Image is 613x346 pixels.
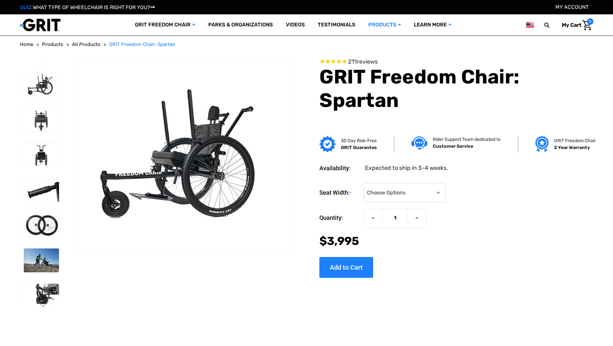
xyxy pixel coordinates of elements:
[554,145,590,150] strong: 2 Year Warranty
[407,14,458,36] a: Learn More
[562,22,581,28] span: My Cart
[20,41,593,48] nav: Breadcrumb
[24,248,59,272] img: GRIT Freedom Chair: Spartan
[365,164,448,173] dd: Expected to ship in 3-4 weeks.
[319,164,360,173] dt: Availability:
[20,4,155,10] a: QUIZ:WHAT TYPE OF WHEELCHAIR IS RIGHT FOR YOU?
[202,14,279,36] a: Parks & Organizations
[24,143,59,167] img: GRIT Freedom Chair: Spartan
[587,18,593,25] span: 0
[75,83,295,230] img: GRIT Freedom Chair: Spartan
[547,18,557,32] input: Search
[411,136,428,150] img: Customer service
[555,4,589,10] a: Account
[72,41,100,47] span: All Products
[20,41,33,48] a: Home
[319,183,360,203] label: Seat Width:
[42,41,63,47] span: Products
[341,145,377,150] strong: GRIT Guarantee
[433,136,501,143] p: Rider Support Team dedicated to
[311,14,362,36] a: Testimonials
[319,136,336,152] img: GRIT Guarantee
[535,136,548,152] img: Grit freedom
[24,108,59,132] img: GRIT Freedom Chair: Spartan
[128,14,202,36] a: GRIT Freedom Chair
[36,301,50,308] button: Go to slide 2 of 4
[348,58,378,65] span: 211 reviews
[319,234,359,248] span: $3,995
[36,61,50,69] button: Go to slide 4 of 4
[357,58,378,65] span: reviews
[20,41,33,47] span: Home
[319,257,373,278] input: Add to Cart
[279,14,311,36] a: Videos
[319,58,593,66] span: Rated 4.6 out of 5 stars 211 reviews
[42,41,63,48] a: Products
[20,4,33,10] span: QUIZ:
[554,137,596,144] p: GRIT Freedom Chair
[24,73,59,97] img: GRIT Freedom Chair: Spartan
[109,41,175,47] span: GRIT Freedom Chair: Spartan
[557,18,593,32] a: Cart with 0 items
[109,41,175,48] a: GRIT Freedom Chair: Spartan
[582,20,592,30] img: Cart
[72,41,100,48] a: All Products
[341,137,377,144] p: 30 Day Risk-Free
[24,178,59,202] img: GRIT Freedom Chair: Spartan
[24,284,59,308] img: GRIT Freedom Chair: Spartan
[433,143,473,149] strong: Customer Service
[24,213,59,237] img: GRIT Freedom Chair: Spartan
[526,21,534,29] img: us.png
[319,65,593,112] h1: GRIT Freedom Chair: Spartan
[319,208,360,228] label: Quantity:
[362,14,407,36] a: Products
[20,18,61,32] img: GRIT All-Terrain Wheelchair and Mobility Equipment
